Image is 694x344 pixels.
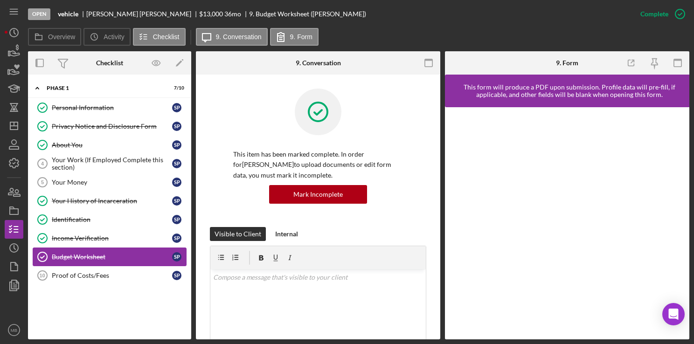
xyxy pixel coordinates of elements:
a: Personal Informationsp [33,98,187,117]
p: This item has been marked complete. In order for [PERSON_NAME] to upload documents or edit form d... [233,149,403,180]
a: Budget Worksheetsp [33,248,187,266]
div: Complete [640,5,668,23]
div: Privacy Notice and Disclosure Form [52,123,172,130]
div: 9. Budget Worksheet ([PERSON_NAME]) [249,10,366,18]
div: s p [172,159,181,168]
label: 9. Form [290,33,312,41]
div: Internal [275,227,298,241]
button: Activity [83,28,130,46]
button: Visible to Client [210,227,266,241]
tspan: 4 [41,161,44,166]
button: Overview [28,28,81,46]
text: MB [11,328,17,333]
div: Budget Worksheet [52,253,172,261]
div: 9. Conversation [296,59,341,67]
div: Phase 1 [47,85,161,91]
button: Checklist [133,28,186,46]
div: Identification [52,216,172,223]
div: s p [172,215,181,224]
div: s p [172,103,181,112]
div: [PERSON_NAME] [PERSON_NAME] [86,10,199,18]
div: s p [172,271,181,280]
div: Your History of Incarceration [52,197,172,205]
label: 9. Conversation [216,33,262,41]
div: Open [28,8,50,20]
button: MB [5,321,23,339]
a: Your History of Incarcerationsp [33,192,187,210]
a: 5Your Moneysp [33,173,187,192]
div: s p [172,234,181,243]
div: Your Work (If Employed Complete this section) [52,156,172,171]
iframe: Lenderfit form [454,117,681,330]
a: Income Verificationsp [33,229,187,248]
b: vehicle [58,10,78,18]
div: 7 / 10 [167,85,184,91]
label: Checklist [153,33,180,41]
button: Internal [271,227,303,241]
div: Checklist [96,59,123,67]
tspan: 10 [39,273,45,278]
button: Mark Incomplete [269,185,367,204]
div: Visible to Client [215,227,261,241]
div: s p [172,178,181,187]
div: s p [172,122,181,131]
div: 36 mo [224,10,241,18]
tspan: 5 [41,179,44,185]
div: s p [172,252,181,261]
div: Income Verification [52,234,172,242]
div: s p [172,140,181,150]
a: About Yousp [33,136,187,154]
div: This form will produce a PDF upon submission. Profile data will pre-fill, if applicable, and othe... [450,83,689,98]
a: 10Proof of Costs/Feessp [33,266,187,285]
span: $13,000 [199,10,223,18]
label: Activity [104,33,124,41]
button: 9. Conversation [196,28,268,46]
a: Identificationsp [33,210,187,229]
button: Complete [631,5,689,23]
div: Your Money [52,179,172,186]
div: Open Intercom Messenger [662,303,685,325]
div: About You [52,141,172,149]
a: 4Your Work (If Employed Complete this section)sp [33,154,187,173]
div: s p [172,196,181,206]
div: Personal Information [52,104,172,111]
div: 9. Form [556,59,578,67]
a: Privacy Notice and Disclosure Formsp [33,117,187,136]
button: 9. Form [270,28,319,46]
label: Overview [48,33,75,41]
div: Mark Incomplete [293,185,343,204]
div: Proof of Costs/Fees [52,272,172,279]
